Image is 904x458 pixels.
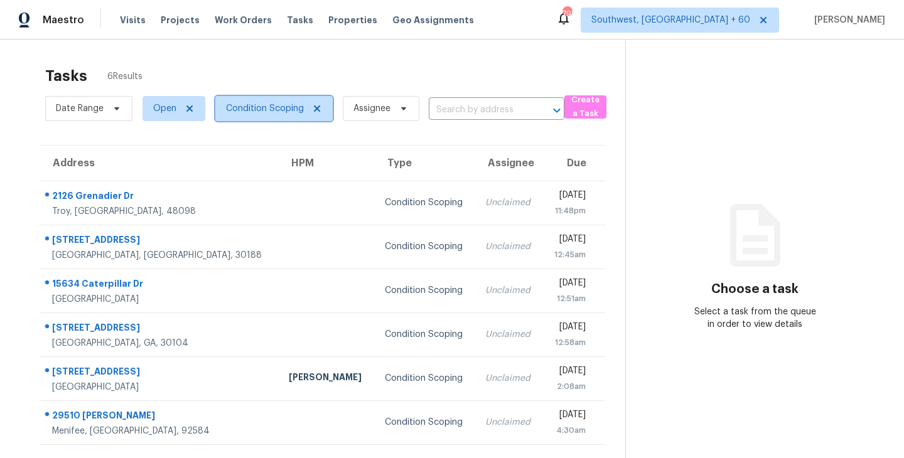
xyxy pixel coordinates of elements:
[564,95,606,119] button: Create a Task
[52,425,269,437] div: Menifee, [GEOGRAPHIC_DATA], 92584
[52,205,269,218] div: Troy, [GEOGRAPHIC_DATA], 48098
[52,409,269,425] div: 29510 [PERSON_NAME]
[56,102,104,115] span: Date Range
[279,146,374,181] th: HPM
[711,283,799,296] h3: Choose a task
[809,14,885,26] span: [PERSON_NAME]
[52,189,269,205] div: 2126 Grenadier Dr
[385,284,466,297] div: Condition Scoping
[107,70,143,83] span: 6 Results
[385,372,466,385] div: Condition Scoping
[571,93,600,122] span: Create a Task
[287,16,313,24] span: Tasks
[52,233,269,249] div: [STREET_ADDRESS]
[120,14,146,26] span: Visits
[542,146,605,181] th: Due
[385,328,466,341] div: Condition Scoping
[552,233,586,248] div: [DATE]
[552,277,586,292] div: [DATE]
[52,321,269,337] div: [STREET_ADDRESS]
[475,146,542,181] th: Assignee
[552,380,586,393] div: 2:08am
[485,328,532,341] div: Unclaimed
[45,70,87,82] h2: Tasks
[691,306,819,331] div: Select a task from the queue in order to view details
[328,14,377,26] span: Properties
[52,277,269,293] div: 15634 Caterpillar Dr
[552,321,586,336] div: [DATE]
[289,371,364,386] div: [PERSON_NAME]
[591,14,750,26] span: Southwest, [GEOGRAPHIC_DATA] + 60
[52,249,269,262] div: [GEOGRAPHIC_DATA], [GEOGRAPHIC_DATA], 30188
[552,336,586,349] div: 12:58am
[552,248,586,261] div: 12:45am
[43,14,84,26] span: Maestro
[552,189,586,205] div: [DATE]
[485,240,532,253] div: Unclaimed
[375,146,476,181] th: Type
[552,205,586,217] div: 11:48pm
[52,293,269,306] div: [GEOGRAPHIC_DATA]
[485,196,532,209] div: Unclaimed
[153,102,176,115] span: Open
[52,365,269,381] div: [STREET_ADDRESS]
[226,102,304,115] span: Condition Scoping
[485,372,532,385] div: Unclaimed
[485,284,532,297] div: Unclaimed
[552,408,586,424] div: [DATE]
[52,337,269,349] div: [GEOGRAPHIC_DATA], GA, 30104
[429,100,529,120] input: Search by address
[385,240,466,253] div: Condition Scoping
[40,146,279,181] th: Address
[552,365,586,380] div: [DATE]
[161,14,200,26] span: Projects
[562,8,571,20] div: 792
[485,416,532,429] div: Unclaimed
[353,102,390,115] span: Assignee
[552,292,586,305] div: 12:51am
[392,14,474,26] span: Geo Assignments
[385,416,466,429] div: Condition Scoping
[215,14,272,26] span: Work Orders
[385,196,466,209] div: Condition Scoping
[52,381,269,393] div: [GEOGRAPHIC_DATA]
[552,424,586,437] div: 4:30am
[548,102,566,119] button: Open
